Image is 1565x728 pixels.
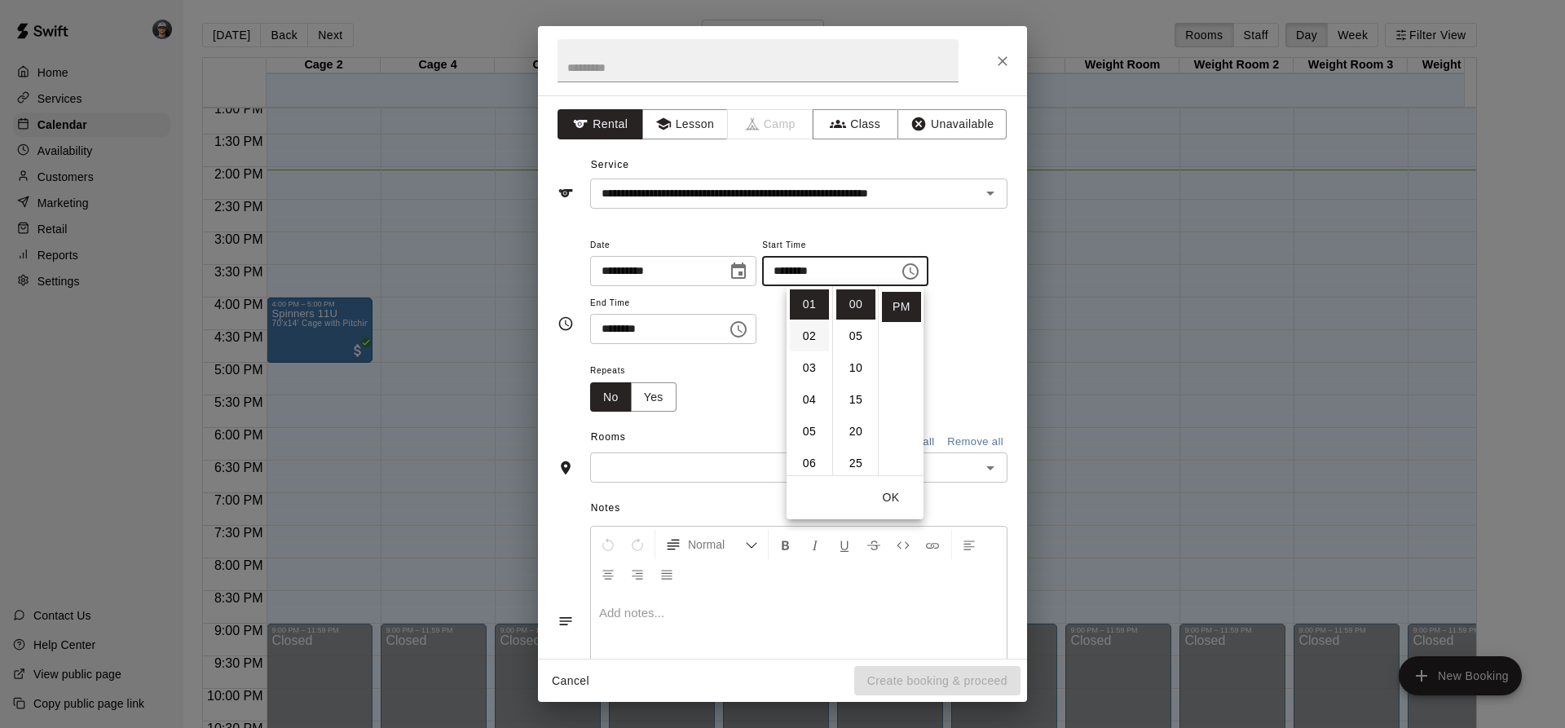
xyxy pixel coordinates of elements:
[590,382,677,413] div: outlined button group
[790,289,829,320] li: 1 hours
[801,530,829,559] button: Format Italics
[590,360,690,382] span: Repeats
[790,448,829,479] li: 6 hours
[943,430,1007,455] button: Remove all
[979,457,1002,479] button: Open
[728,109,813,139] span: Camps can only be created in the Services page
[591,496,1007,522] span: Notes
[836,289,875,320] li: 0 minutes
[558,460,574,476] svg: Rooms
[590,382,632,413] button: No
[979,182,1002,205] button: Open
[836,321,875,351] li: 5 minutes
[790,353,829,383] li: 3 hours
[955,530,983,559] button: Left Align
[790,417,829,447] li: 5 hours
[558,613,574,629] svg: Notes
[590,235,756,257] span: Date
[772,530,800,559] button: Format Bold
[591,431,626,443] span: Rooms
[882,292,921,322] li: PM
[544,666,597,696] button: Cancel
[590,293,756,315] span: End Time
[897,109,1007,139] button: Unavailable
[594,559,622,589] button: Center Align
[787,286,832,475] ul: Select hours
[836,385,875,415] li: 15 minutes
[878,286,924,475] ul: Select meridiem
[624,559,651,589] button: Right Align
[836,448,875,479] li: 25 minutes
[813,109,898,139] button: Class
[988,46,1017,76] button: Close
[836,353,875,383] li: 10 minutes
[659,530,765,559] button: Formatting Options
[722,255,755,288] button: Choose date, selected date is Aug 17, 2025
[624,530,651,559] button: Redo
[790,321,829,351] li: 2 hours
[860,530,888,559] button: Format Strikethrough
[631,382,677,413] button: Yes
[594,530,622,559] button: Undo
[894,255,927,288] button: Choose time, selected time is 1:00 PM
[865,483,917,513] button: OK
[722,313,755,346] button: Choose time, selected time is 1:30 PM
[688,536,745,553] span: Normal
[558,109,643,139] button: Rental
[889,530,917,559] button: Insert Code
[836,417,875,447] li: 20 minutes
[831,530,858,559] button: Format Underline
[558,185,574,201] svg: Service
[642,109,728,139] button: Lesson
[558,315,574,332] svg: Timing
[919,530,946,559] button: Insert Link
[832,286,878,475] ul: Select minutes
[591,159,629,170] span: Service
[762,235,928,257] span: Start Time
[653,559,681,589] button: Justify Align
[790,385,829,415] li: 4 hours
